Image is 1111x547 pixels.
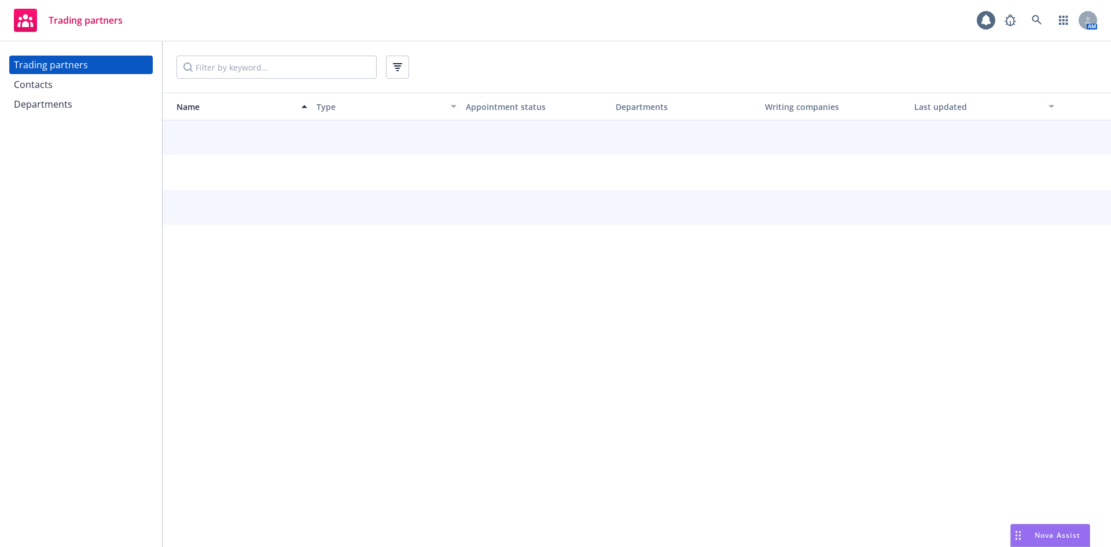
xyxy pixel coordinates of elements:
button: Type [312,93,461,120]
a: Contacts [9,75,153,94]
div: Last updated [914,101,1042,113]
a: Trading partners [9,56,153,74]
button: Name [163,93,312,120]
div: Contacts [14,75,53,94]
a: Report a Bug [999,9,1022,32]
div: Writing companies [765,101,905,113]
button: Nova Assist [1010,524,1090,547]
button: Writing companies [760,93,910,120]
button: Departments [611,93,760,120]
span: Nova Assist [1035,530,1080,540]
a: Trading partners [9,4,127,36]
div: Name [167,101,295,113]
span: Trading partners [49,16,123,25]
button: Appointment status [461,93,610,120]
button: Last updated [910,93,1059,120]
div: Trading partners [14,56,88,74]
div: Appointment status [466,101,606,113]
a: Search [1025,9,1049,32]
div: Departments [616,101,756,113]
div: Type [317,101,444,113]
a: Switch app [1052,9,1075,32]
input: Filter by keyword... [176,56,377,79]
a: Departments [9,95,153,113]
div: Drag to move [1011,524,1025,546]
div: Departments [14,95,72,113]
